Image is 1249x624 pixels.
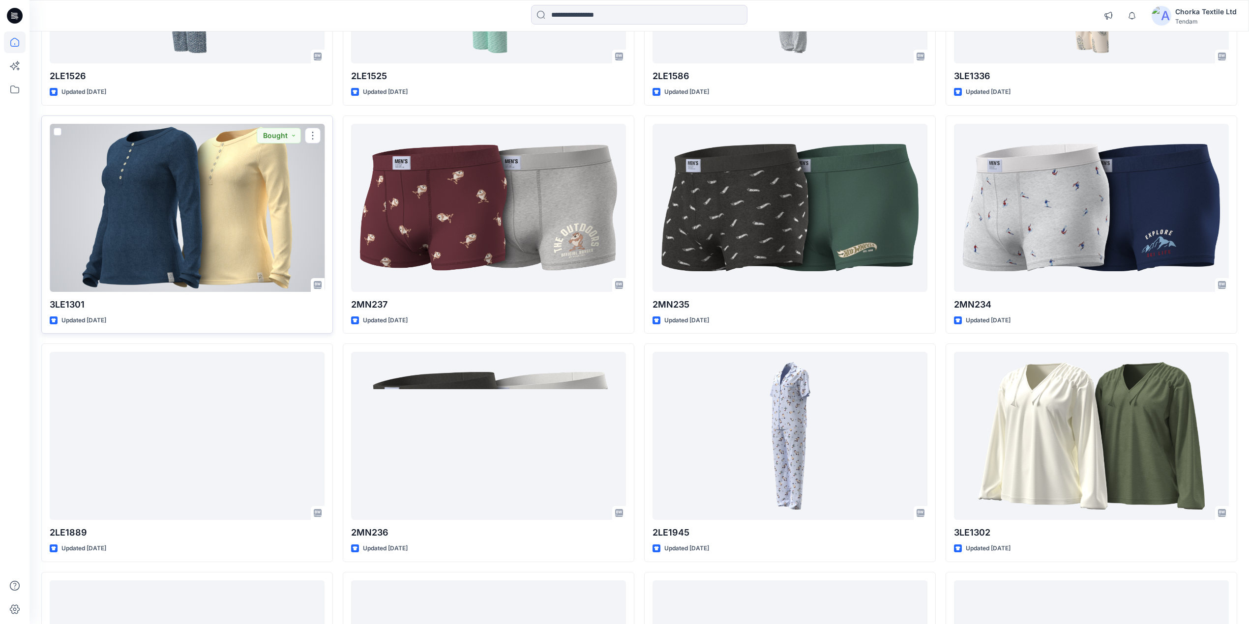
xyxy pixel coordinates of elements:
[664,543,709,554] p: Updated [DATE]
[50,352,325,520] a: 2LE1889
[363,87,408,97] p: Updated [DATE]
[966,543,1011,554] p: Updated [DATE]
[351,352,626,520] a: 2MN236
[954,526,1229,539] p: 3LE1302
[61,315,106,326] p: Updated [DATE]
[1175,18,1237,25] div: Tendam
[50,526,325,539] p: 2LE1889
[664,315,709,326] p: Updated [DATE]
[653,352,927,520] a: 2LE1945
[351,526,626,539] p: 2MN236
[653,69,927,83] p: 2LE1586
[351,124,626,292] a: 2MN237
[363,543,408,554] p: Updated [DATE]
[351,69,626,83] p: 2LE1525
[653,124,927,292] a: 2MN235
[966,315,1011,326] p: Updated [DATE]
[1152,6,1171,26] img: avatar
[50,298,325,312] p: 3LE1301
[61,87,106,97] p: Updated [DATE]
[664,87,709,97] p: Updated [DATE]
[1175,6,1237,18] div: Chorka Textile Ltd
[363,315,408,326] p: Updated [DATE]
[653,526,927,539] p: 2LE1945
[50,69,325,83] p: 2LE1526
[966,87,1011,97] p: Updated [DATE]
[50,124,325,292] a: 3LE1301
[954,352,1229,520] a: 3LE1302
[954,298,1229,312] p: 2MN234
[351,298,626,312] p: 2MN237
[954,124,1229,292] a: 2MN234
[653,298,927,312] p: 2MN235
[954,69,1229,83] p: 3LE1336
[61,543,106,554] p: Updated [DATE]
